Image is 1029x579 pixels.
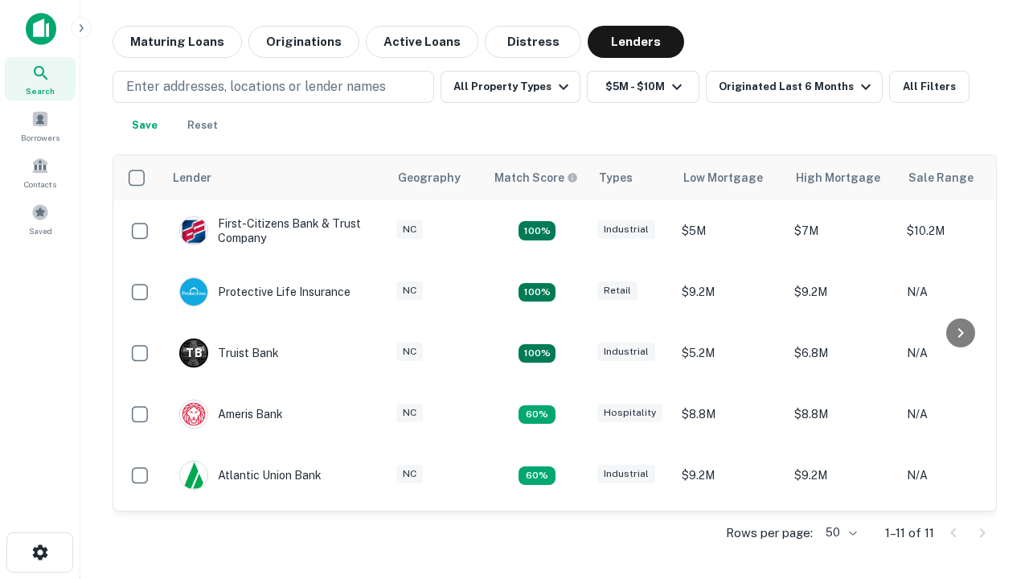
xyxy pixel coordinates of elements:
div: Low Mortgage [683,168,763,187]
td: $6.3M [786,506,899,567]
div: Types [599,168,633,187]
button: Maturing Loans [113,26,242,58]
div: NC [396,220,423,239]
th: Capitalize uses an advanced AI algorithm to match your search with the best lender. The match sco... [485,155,589,200]
img: picture [180,278,207,306]
a: Contacts [5,150,76,194]
th: Low Mortgage [674,155,786,200]
td: $9.2M [786,445,899,506]
button: Enter addresses, locations or lender names [113,71,434,103]
td: $9.2M [786,261,899,322]
td: $6.8M [786,322,899,384]
a: Borrowers [5,104,76,147]
span: Saved [29,224,52,237]
a: Saved [5,197,76,240]
div: Lender [173,168,211,187]
a: Search [5,57,76,101]
button: All Property Types [441,71,580,103]
button: Reset [177,109,228,142]
td: $7M [786,200,899,261]
p: 1–11 of 11 [885,524,934,543]
th: Lender [163,155,388,200]
button: All Filters [889,71,970,103]
div: Sale Range [908,168,974,187]
span: Borrowers [21,131,59,144]
th: High Mortgage [786,155,899,200]
div: Matching Properties: 3, hasApolloMatch: undefined [519,344,555,363]
td: $8.8M [786,384,899,445]
td: $9.2M [674,445,786,506]
img: capitalize-icon.png [26,13,56,45]
div: High Mortgage [796,168,880,187]
p: Enter addresses, locations or lender names [126,77,386,96]
button: Distress [485,26,581,58]
div: Industrial [597,465,655,483]
span: Search [26,84,55,97]
div: Ameris Bank [179,400,283,429]
th: Types [589,155,674,200]
button: Originations [248,26,359,58]
div: NC [396,281,423,300]
div: NC [396,404,423,422]
div: 50 [819,521,859,544]
div: Matching Properties: 1, hasApolloMatch: undefined [519,405,555,425]
p: Rows per page: [726,524,813,543]
div: Truist Bank [179,339,279,368]
div: Protective Life Insurance [179,277,351,306]
div: Matching Properties: 2, hasApolloMatch: undefined [519,283,555,302]
div: First-citizens Bank & Trust Company [179,216,372,245]
iframe: Chat Widget [949,399,1029,476]
div: Matching Properties: 1, hasApolloMatch: undefined [519,466,555,486]
td: $5.2M [674,322,786,384]
td: $5M [674,200,786,261]
td: $9.2M [674,261,786,322]
div: Originated Last 6 Months [719,77,875,96]
button: Originated Last 6 Months [706,71,883,103]
td: $8.8M [674,384,786,445]
div: Atlantic Union Bank [179,461,322,490]
p: T B [186,345,202,362]
button: Active Loans [366,26,478,58]
div: Geography [398,168,461,187]
div: Capitalize uses an advanced AI algorithm to match your search with the best lender. The match sco... [494,169,578,187]
div: Hospitality [597,404,662,422]
img: picture [180,217,207,244]
div: Industrial [597,220,655,239]
button: Lenders [588,26,684,58]
td: $6.3M [674,506,786,567]
img: picture [180,400,207,428]
div: NC [396,465,423,483]
h6: Match Score [494,169,575,187]
button: $5M - $10M [587,71,699,103]
th: Geography [388,155,485,200]
img: picture [180,462,207,489]
button: Save your search to get updates of matches that match your search criteria. [119,109,170,142]
div: Matching Properties: 2, hasApolloMatch: undefined [519,221,555,240]
div: Industrial [597,343,655,361]
div: Retail [597,281,637,300]
span: Contacts [24,178,56,191]
div: NC [396,343,423,361]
